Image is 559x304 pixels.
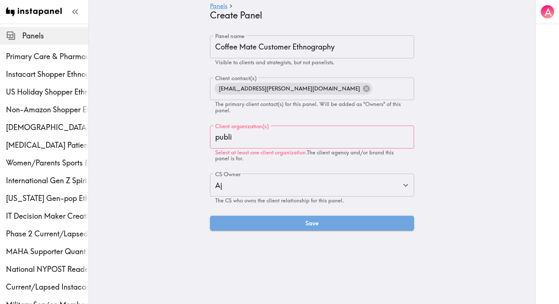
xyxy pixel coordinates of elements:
[6,264,88,274] span: National NYPOST Reader Ethnography
[215,197,344,204] span: The CS who owns the client relationship for this panel.
[6,105,88,115] span: Non-Amazon Shopper Ethnography
[210,10,408,21] h4: Create Panel
[6,122,88,133] span: [DEMOGRAPHIC_DATA] [MEDICAL_DATA] Screening Ethnography
[215,170,241,178] label: CS Owner
[215,59,334,66] span: Visible to clients and strategists, but not panelists.
[540,4,555,19] button: A
[214,83,365,94] span: [EMAIL_ADDRESS][PERSON_NAME][DOMAIN_NAME]
[6,193,88,204] div: Utah Gen-pop Ethnography
[545,6,552,18] span: A
[400,180,411,191] button: Open
[6,246,88,257] span: MAHA Supporter Quant Study
[6,140,88,150] span: [MEDICAL_DATA] Patient Ethnography
[6,87,88,97] span: US Holiday Shopper Ethnography
[6,140,88,150] div: Psoriasis Patient Ethnography
[215,122,269,130] label: Client organization(s)
[6,158,88,168] span: Women/Parents Sports & Fitness Study
[215,32,245,40] label: Panel name
[215,101,401,114] span: The primary client contact(s) for this panel. Will be added as "Owners" of this panel.
[6,193,88,204] span: [US_STATE] Gen-pop Ethnography
[210,216,414,230] button: Save
[6,69,88,79] span: Instacart Shopper Ethnography
[6,282,88,292] span: Current/Lapsed Instacart User Ethnography
[215,150,409,162] p: Select at least one client organization.
[22,31,88,41] span: Panels
[214,83,372,95] div: [EMAIL_ADDRESS][PERSON_NAME][DOMAIN_NAME]
[6,211,88,221] span: IT Decision Maker Creative Testing
[215,149,394,162] span: The client agency and/or brand this panel is for.
[215,74,257,82] label: Client contact(s)
[6,229,88,239] span: Phase 2 Current/Lapsed Instacart User Shop-along
[6,122,88,133] div: Male Prostate Cancer Screening Ethnography
[210,3,227,10] a: Panels
[6,175,88,186] span: International Gen Z Spirit Drinkers Exploratory
[6,51,88,62] span: Primary Care & Pharmacy Service Customer Ethnography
